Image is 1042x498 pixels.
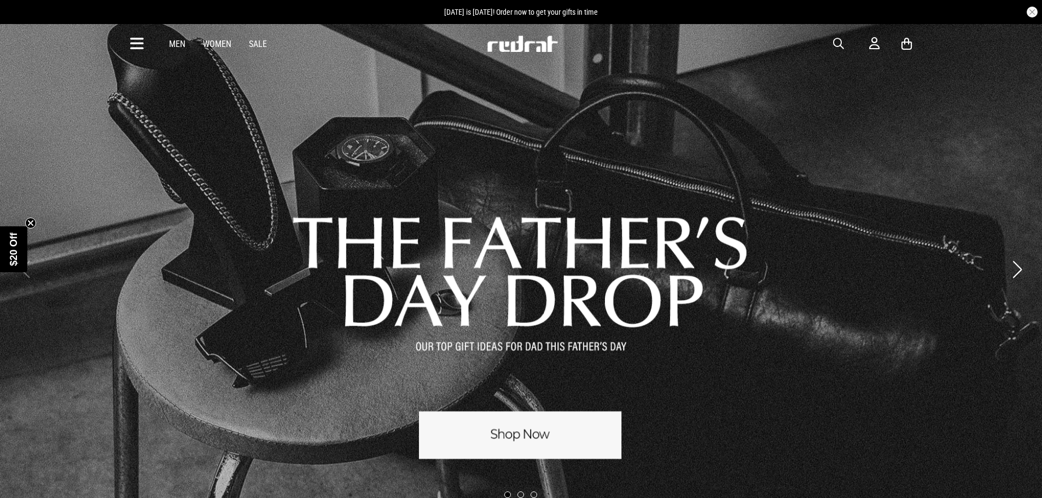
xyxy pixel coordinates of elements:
[203,39,231,49] a: Women
[169,39,185,49] a: Men
[8,232,19,266] span: $20 Off
[249,39,267,49] a: Sale
[486,36,558,52] img: Redrat logo
[1010,257,1024,282] button: Next slide
[444,8,598,16] span: [DATE] is [DATE]! Order now to get your gifts in time
[25,218,36,229] button: Close teaser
